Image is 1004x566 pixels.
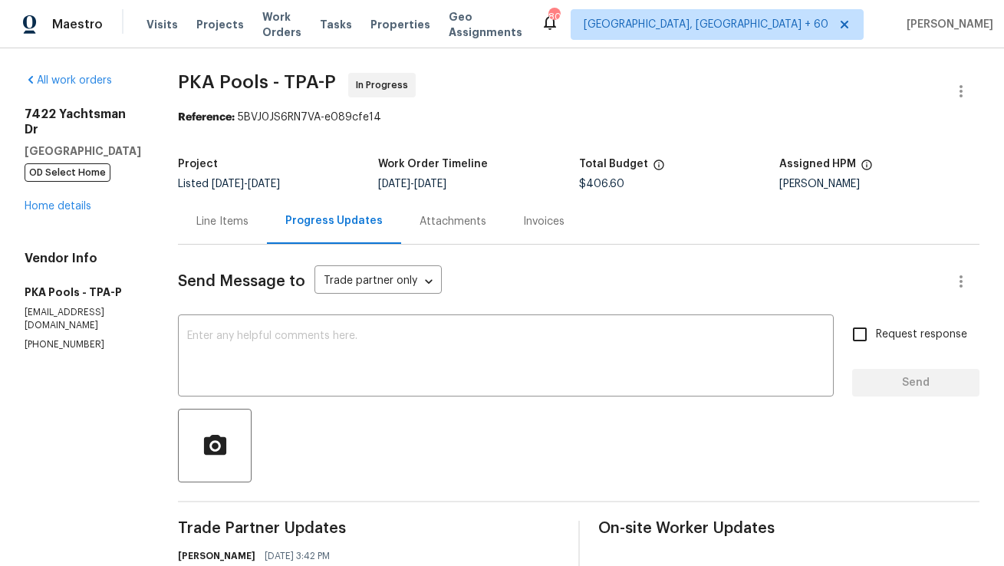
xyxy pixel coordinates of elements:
[212,179,244,189] span: [DATE]
[178,73,336,91] span: PKA Pools - TPA-P
[25,201,91,212] a: Home details
[196,214,249,229] div: Line Items
[178,110,979,125] div: 5BVJ0JS6RN7VA-e089cfe14
[25,251,141,266] h4: Vendor Info
[265,548,330,564] span: [DATE] 3:42 PM
[52,17,103,32] span: Maestro
[178,159,218,169] h5: Project
[25,75,112,86] a: All work orders
[584,17,828,32] span: [GEOGRAPHIC_DATA], [GEOGRAPHIC_DATA] + 60
[178,548,255,564] h6: [PERSON_NAME]
[653,159,665,179] span: The total cost of line items that have been proposed by Opendoor. This sum includes line items th...
[196,17,244,32] span: Projects
[861,159,873,179] span: The hpm assigned to this work order.
[320,19,352,30] span: Tasks
[25,285,141,300] h5: PKA Pools - TPA-P
[579,159,648,169] h5: Total Budget
[876,327,967,343] span: Request response
[178,179,280,189] span: Listed
[178,112,235,123] b: Reference:
[25,338,141,351] p: [PHONE_NUMBER]
[25,306,141,332] p: [EMAIL_ADDRESS][DOMAIN_NAME]
[25,107,141,137] h2: 7422 Yachtsman Dr
[449,9,522,40] span: Geo Assignments
[178,274,305,289] span: Send Message to
[356,77,414,93] span: In Progress
[178,521,560,536] span: Trade Partner Updates
[262,9,301,40] span: Work Orders
[378,179,446,189] span: -
[285,213,383,229] div: Progress Updates
[779,179,979,189] div: [PERSON_NAME]
[900,17,993,32] span: [PERSON_NAME]
[25,163,110,182] span: OD Select Home
[548,9,559,25] div: 808
[146,17,178,32] span: Visits
[25,143,141,159] h5: [GEOGRAPHIC_DATA]
[378,159,488,169] h5: Work Order Timeline
[248,179,280,189] span: [DATE]
[414,179,446,189] span: [DATE]
[420,214,486,229] div: Attachments
[779,159,856,169] h5: Assigned HPM
[523,214,565,229] div: Invoices
[579,179,624,189] span: $406.60
[212,179,280,189] span: -
[378,179,410,189] span: [DATE]
[598,521,980,536] span: On-site Worker Updates
[370,17,430,32] span: Properties
[314,269,442,295] div: Trade partner only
